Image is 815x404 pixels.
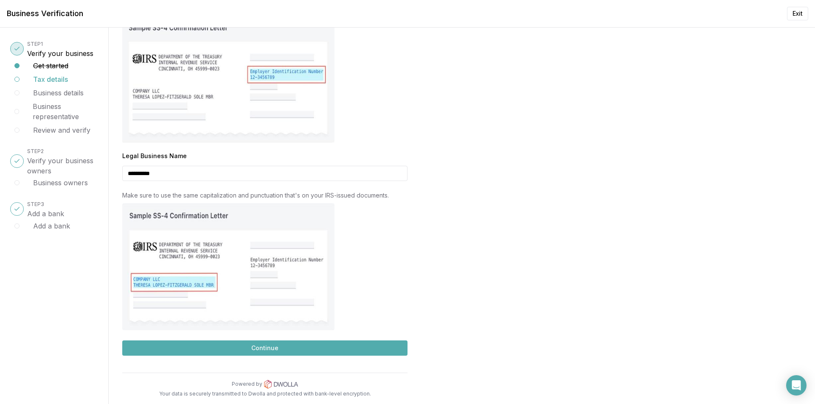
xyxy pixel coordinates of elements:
button: STEP3Add a bank [27,198,64,219]
h3: Verify your business owners [27,156,98,176]
img: SS-4 Confirmation Letter [122,16,334,143]
h3: Verify your business [27,48,93,59]
img: Dwolla [264,380,298,389]
button: Exit [787,7,808,20]
p: Your data is securely transmitted to Dwolla and protected with bank-level encryption. [122,390,407,397]
h1: Business Verification [7,8,83,20]
button: STEP1Verify your business [27,38,93,59]
button: Continue [122,340,407,356]
button: Tax details [33,74,68,84]
span: STEP 3 [27,201,44,207]
h3: Add a bank [27,209,64,219]
p: Make sure to use the same capitalization and punctuation that's on your IRS-issued documents. [122,191,407,200]
span: STEP 2 [27,148,44,154]
button: Add a bank [33,221,70,231]
button: STEP2Verify your business owners [27,145,98,176]
button: Business details [33,88,84,98]
div: Open Intercom Messenger [786,375,807,396]
img: SS-4 Confirmation Letter [122,203,334,330]
button: Business representative [33,101,98,122]
button: Business owners [33,178,88,188]
span: STEP 1 [27,41,43,47]
button: Get started [33,61,68,71]
label: Legal Business Name [122,153,407,159]
button: Review and verify [33,125,90,135]
p: Powered by [232,381,262,387]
